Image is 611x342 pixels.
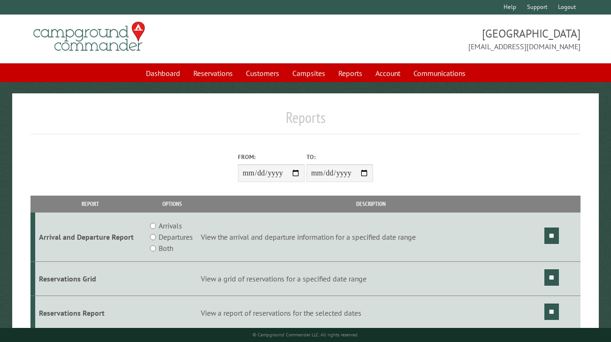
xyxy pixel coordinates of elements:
[35,213,145,262] td: Arrival and Departure Report
[35,196,145,212] th: Report
[199,296,543,330] td: View a report of reservations for the selected dates
[31,18,148,55] img: Campground Commander
[140,64,186,82] a: Dashboard
[35,262,145,296] td: Reservations Grid
[199,262,543,296] td: View a grid of reservations for a specified date range
[306,152,373,161] label: To:
[188,64,238,82] a: Reservations
[145,196,199,212] th: Options
[159,243,173,254] label: Both
[159,220,182,231] label: Arrivals
[35,296,145,330] td: Reservations Report
[31,108,580,134] h1: Reports
[370,64,406,82] a: Account
[408,64,471,82] a: Communications
[240,64,285,82] a: Customers
[252,332,359,338] small: © Campground Commander LLC. All rights reserved.
[287,64,331,82] a: Campsites
[333,64,368,82] a: Reports
[199,196,543,212] th: Description
[159,231,193,243] label: Departures
[305,26,580,52] span: [GEOGRAPHIC_DATA] [EMAIL_ADDRESS][DOMAIN_NAME]
[199,213,543,262] td: View the arrival and departure information for a specified date range
[238,152,305,161] label: From:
